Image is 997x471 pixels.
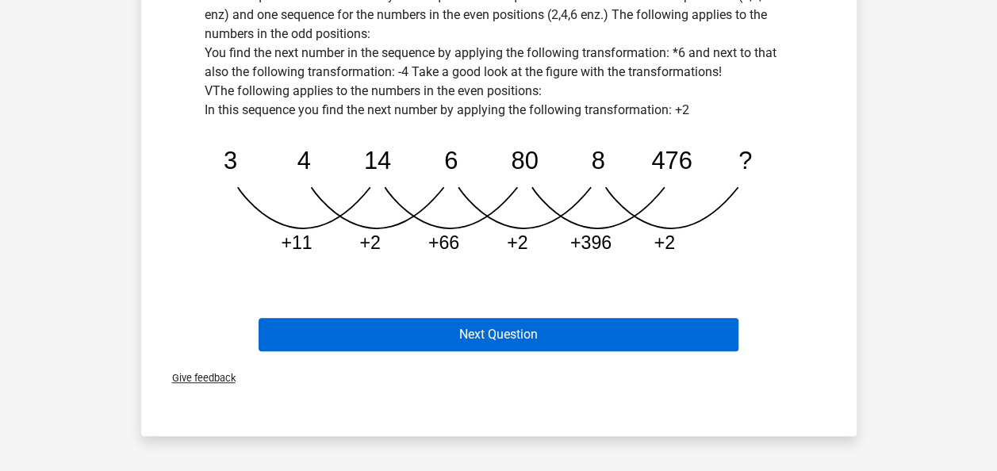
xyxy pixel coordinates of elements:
tspan: 3 [223,147,236,174]
tspan: +2 [359,232,380,253]
tspan: +396 [569,232,611,253]
tspan: 6 [444,147,458,174]
tspan: ? [738,147,752,174]
tspan: 8 [591,147,604,174]
tspan: +66 [428,232,458,253]
tspan: +2 [654,232,674,253]
tspan: 14 [363,147,390,174]
tspan: 4 [297,147,310,174]
button: Next Question [259,318,738,351]
tspan: +11 [281,232,312,253]
tspan: 80 [511,147,538,174]
span: Give feedback [159,372,236,384]
tspan: 476 [651,147,692,174]
tspan: +2 [506,232,527,253]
